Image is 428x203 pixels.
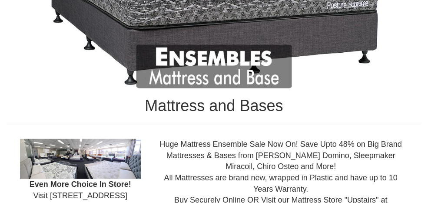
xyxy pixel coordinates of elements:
[7,97,421,115] h1: Mattress and Bases
[20,139,141,179] img: Showroom
[30,180,131,189] b: Even More Choice In Store!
